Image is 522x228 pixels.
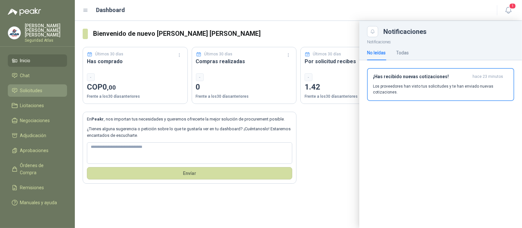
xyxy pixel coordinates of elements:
[20,199,57,206] span: Manuales y ayuda
[367,49,386,56] div: No leídas
[359,37,522,45] p: Notificaciones
[8,8,41,16] img: Logo peakr
[20,117,50,124] span: Negociaciones
[8,181,67,194] a: Remisiones
[8,114,67,127] a: Negociaciones
[8,144,67,157] a: Aprobaciones
[8,99,67,112] a: Licitaciones
[373,83,508,95] p: Los proveedores han visto tus solicitudes y te han enviado nuevas cotizaciones.
[396,49,409,56] div: Todas
[96,6,125,15] h1: Dashboard
[8,27,21,39] img: Company Logo
[20,184,44,191] span: Remisiones
[367,68,514,101] button: ¡Has recibido nuevas cotizaciones!hace 23 minutos Los proveedores han visto tus solicitudes y te ...
[20,162,61,176] span: Órdenes de Compra
[20,87,43,94] span: Solicitudes
[367,26,378,37] button: Close
[8,196,67,209] a: Manuales y ayuda
[20,147,49,154] span: Aprobaciones
[473,74,503,79] span: hace 23 minutos
[25,38,67,42] p: Seguridad Atlas
[20,57,31,64] span: Inicio
[373,74,470,79] h3: ¡Has recibido nuevas cotizaciones!
[8,84,67,97] a: Solicitudes
[20,72,30,79] span: Chat
[8,129,67,142] a: Adjudicación
[502,5,514,16] button: 1
[8,54,67,67] a: Inicio
[25,23,67,37] p: [PERSON_NAME] [PERSON_NAME] [PERSON_NAME]
[8,159,67,179] a: Órdenes de Compra
[20,102,44,109] span: Licitaciones
[383,28,514,35] div: Notificaciones
[20,132,47,139] span: Adjudicación
[509,3,516,9] span: 1
[8,69,67,82] a: Chat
